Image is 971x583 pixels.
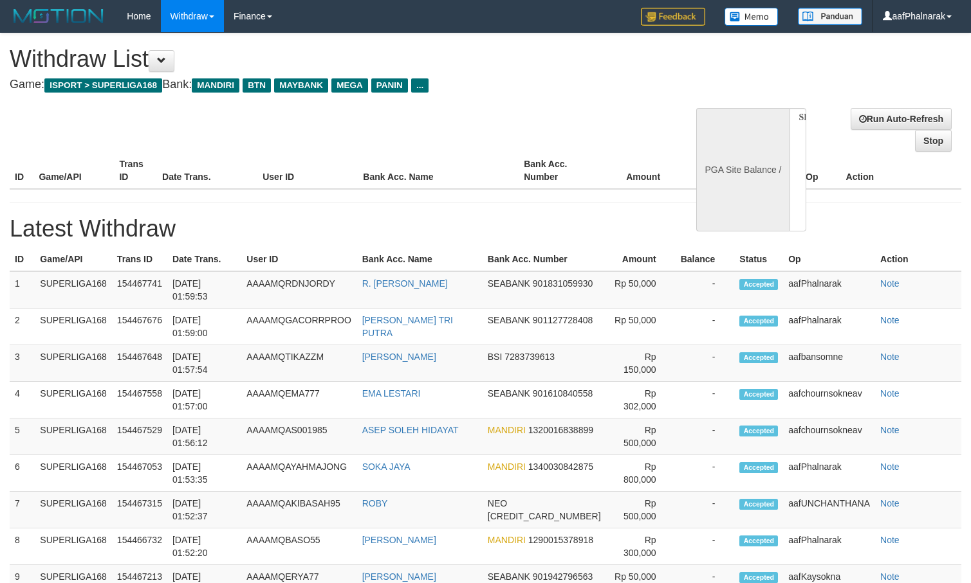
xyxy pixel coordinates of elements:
[114,152,157,189] th: Trans ID
[739,316,778,327] span: Accepted
[488,388,530,399] span: SEABANK
[739,389,778,400] span: Accepted
[167,247,241,271] th: Date Trans.
[533,388,593,399] span: 901610840558
[488,425,526,435] span: MANDIRI
[362,535,436,545] a: [PERSON_NAME]
[606,492,676,528] td: Rp 500,000
[783,309,875,345] td: aafPhalnarak
[243,78,271,93] span: BTN
[112,345,167,382] td: 154467648
[606,271,676,309] td: Rp 50,000
[35,528,112,565] td: SUPERLIGA168
[880,498,900,508] a: Note
[880,388,900,399] a: Note
[519,152,599,189] th: Bank Acc. Number
[676,345,735,382] td: -
[112,455,167,492] td: 154467053
[112,528,167,565] td: 154466732
[10,46,634,72] h1: Withdraw List
[167,345,241,382] td: [DATE] 01:57:54
[676,455,735,492] td: -
[241,455,356,492] td: AAAAMQAYAHMAJONG
[533,278,593,289] span: 901831059930
[783,528,875,565] td: aafPhalnarak
[606,455,676,492] td: Rp 800,000
[362,388,421,399] a: EMA LESTARI
[606,309,676,345] td: Rp 50,000
[10,247,35,271] th: ID
[10,418,35,455] td: 5
[362,352,436,362] a: [PERSON_NAME]
[362,571,436,582] a: [PERSON_NAME]
[167,271,241,309] td: [DATE] 01:59:53
[880,278,900,289] a: Note
[488,571,530,582] span: SEABANK
[331,78,368,93] span: MEGA
[488,511,601,521] span: [CREDIT_CARD_NUMBER]
[488,278,530,289] span: SEABANK
[739,279,778,290] span: Accepted
[241,345,356,382] td: AAAAMQTIKAZZM
[488,498,507,508] span: NEO
[676,418,735,455] td: -
[167,418,241,455] td: [DATE] 01:56:12
[10,6,107,26] img: MOTION_logo.png
[241,271,356,309] td: AAAAMQRDNJORDY
[783,455,875,492] td: aafPhalnarak
[167,492,241,528] td: [DATE] 01:52:37
[241,492,356,528] td: AAAAMQAKIBASAH95
[676,247,735,271] th: Balance
[112,418,167,455] td: 154467529
[676,382,735,418] td: -
[880,315,900,325] a: Note
[504,352,555,362] span: 7283739613
[10,382,35,418] td: 4
[44,78,162,93] span: ISPORT > SUPERLIGA168
[875,247,961,271] th: Action
[725,8,779,26] img: Button%20Memo.svg
[10,309,35,345] td: 2
[528,462,593,472] span: 1340030842875
[35,309,112,345] td: SUPERLIGA168
[783,418,875,455] td: aafchournsokneav
[362,462,411,472] a: SOKA JAYA
[483,247,606,271] th: Bank Acc. Number
[35,247,112,271] th: Game/API
[112,247,167,271] th: Trans ID
[783,247,875,271] th: Op
[528,425,593,435] span: 1320016838899
[783,492,875,528] td: aafUNCHANTHANA
[35,418,112,455] td: SUPERLIGA168
[739,426,778,436] span: Accepted
[157,152,257,189] th: Date Trans.
[371,78,408,93] span: PANIN
[880,425,900,435] a: Note
[533,571,593,582] span: 901942796563
[35,455,112,492] td: SUPERLIGA168
[10,345,35,382] td: 3
[599,152,680,189] th: Amount
[112,271,167,309] td: 154467741
[488,535,526,545] span: MANDIRI
[241,418,356,455] td: AAAAMQAS001985
[357,247,483,271] th: Bank Acc. Name
[851,108,952,130] a: Run Auto-Refresh
[33,152,114,189] th: Game/API
[488,315,530,325] span: SEABANK
[606,345,676,382] td: Rp 150,000
[641,8,705,26] img: Feedback.jpg
[739,462,778,473] span: Accepted
[10,216,961,242] h1: Latest Withdraw
[915,130,952,152] a: Stop
[734,247,783,271] th: Status
[192,78,239,93] span: MANDIRI
[841,152,961,189] th: Action
[257,152,358,189] th: User ID
[676,492,735,528] td: -
[488,352,503,362] span: BSI
[362,425,459,435] a: ASEP SOLEH HIDAYAT
[167,528,241,565] td: [DATE] 01:52:20
[783,382,875,418] td: aafchournsokneav
[533,315,593,325] span: 901127728408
